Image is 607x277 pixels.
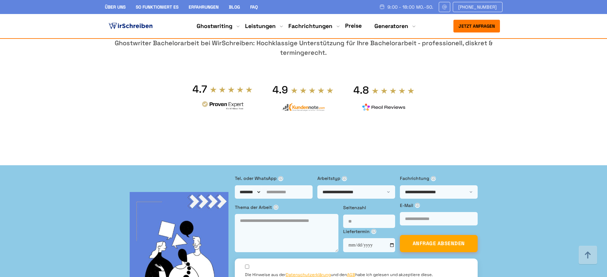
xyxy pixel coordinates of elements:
[107,21,154,31] img: logo ghostwriter-österreich
[353,84,369,96] div: 4.8
[343,204,395,211] label: Seitenzahl
[192,83,207,96] div: 4.7
[235,204,338,211] label: Thema der Arbeit
[400,202,478,209] label: E-Mail
[278,176,283,181] span: ⓘ
[229,4,240,10] a: Blog
[400,175,478,182] label: Fachrichtung
[578,246,597,265] img: button top
[291,87,334,94] img: stars
[345,22,362,29] a: Preise
[210,86,253,93] img: stars
[105,4,126,10] a: Über uns
[374,22,408,30] a: Generatoren
[342,176,347,181] span: ⓘ
[458,4,497,10] span: [PHONE_NUMBER]
[387,4,434,10] span: 9:00 - 18:00 Mo.-So.
[281,103,325,111] img: kundennote
[415,203,420,208] span: ⓘ
[453,2,502,12] a: [PHONE_NUMBER]
[235,175,313,182] label: Tel. oder WhatsApp
[431,176,436,181] span: ⓘ
[272,83,288,96] div: 4.9
[343,228,395,235] label: Liefertermin
[372,87,415,94] img: stars
[371,229,376,234] span: ⓘ
[288,22,332,30] a: Fachrichtungen
[400,235,478,252] button: ANFRAGE ABSENDEN
[189,4,219,10] a: Erfahrungen
[197,22,232,30] a: Ghostwriting
[453,20,500,32] button: Jetzt anfragen
[362,103,406,111] img: realreviews
[273,205,278,210] span: ⓘ
[245,22,276,30] a: Leistungen
[379,4,385,9] img: Schedule
[317,175,395,182] label: Arbeitstyp
[442,4,447,10] img: Email
[105,38,502,57] div: Ghostwriter Bachelorarbeit bei WirSchreiben: Hochklassige Unterstützung für Ihre Bachelorarbeit -...
[250,4,258,10] a: FAQ
[136,4,178,10] a: So funktioniert es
